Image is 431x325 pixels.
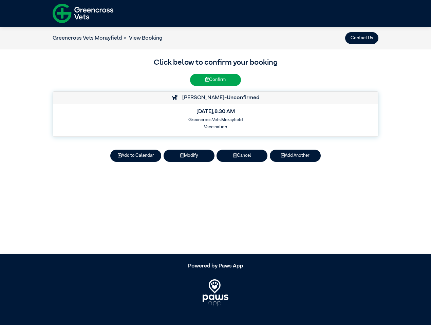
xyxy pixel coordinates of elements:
[110,150,161,161] button: Add to Calendar
[57,117,374,123] h6: Greencross Vets Morayfield
[122,34,162,42] li: View Booking
[53,36,122,41] a: Greencross Vets Morayfield
[217,150,267,161] button: Cancel
[227,95,260,101] strong: Unconfirmed
[53,2,113,25] img: f-logo
[270,150,321,161] button: Add Another
[345,32,378,44] button: Contact Us
[53,263,378,269] h5: Powered by Paws App
[57,109,374,115] h5: [DATE] , 8:30 AM
[203,279,229,306] img: PawsApp
[57,125,374,130] h6: Vaccination
[224,95,260,101] span: -
[179,95,224,101] span: [PERSON_NAME]
[53,34,162,42] nav: breadcrumb
[164,150,214,161] button: Modify
[190,74,241,86] button: Confirm
[53,57,378,69] h3: Click below to confirm your booking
